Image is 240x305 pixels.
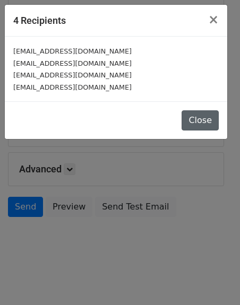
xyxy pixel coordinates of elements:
[182,110,219,130] button: Close
[187,254,240,305] iframe: Chat Widget
[13,59,132,67] small: [EMAIL_ADDRESS][DOMAIN_NAME]
[13,13,66,28] h5: 4 Recipients
[13,83,132,91] small: [EMAIL_ADDRESS][DOMAIN_NAME]
[13,47,132,55] small: [EMAIL_ADDRESS][DOMAIN_NAME]
[208,12,219,27] span: ×
[13,71,132,79] small: [EMAIL_ADDRESS][DOMAIN_NAME]
[200,5,227,34] button: Close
